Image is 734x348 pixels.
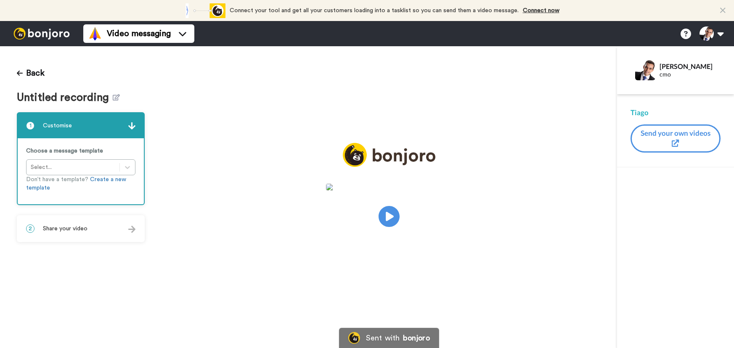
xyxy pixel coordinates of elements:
[107,28,171,40] span: Video messaging
[230,8,519,13] span: Connect your tool and get all your customers loading into a tasklist so you can send them a video...
[179,3,225,18] div: animation
[343,143,435,167] img: logo_full.png
[523,8,559,13] a: Connect now
[10,28,73,40] img: bj-logo-header-white.svg
[26,224,34,233] span: 2
[326,184,452,190] img: 95066178-3f15-44e5-9f90-caf1bd0ff514.jpg
[348,332,360,344] img: Bonjoro Logo
[26,147,135,155] p: Choose a message template
[339,328,439,348] a: Bonjoro LogoSent withbonjoro
[17,92,113,104] span: Untitled recording
[631,124,721,153] button: Send your own videos
[88,27,102,40] img: vm-color.svg
[43,224,87,233] span: Share your video
[43,121,72,130] span: Customise
[631,108,721,118] div: Tiago
[17,63,45,83] button: Back
[26,175,135,192] p: Don’t have a template?
[128,122,135,129] img: arrow.svg
[128,226,135,233] img: arrow.svg
[660,71,720,78] div: cmo
[403,334,430,342] div: bonjoro
[17,215,145,242] div: 2Share your video
[635,60,655,80] img: Profile Image
[26,121,34,130] span: 1
[26,177,126,191] a: Create a new template
[660,62,720,70] div: [PERSON_NAME]
[366,334,400,342] div: Sent with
